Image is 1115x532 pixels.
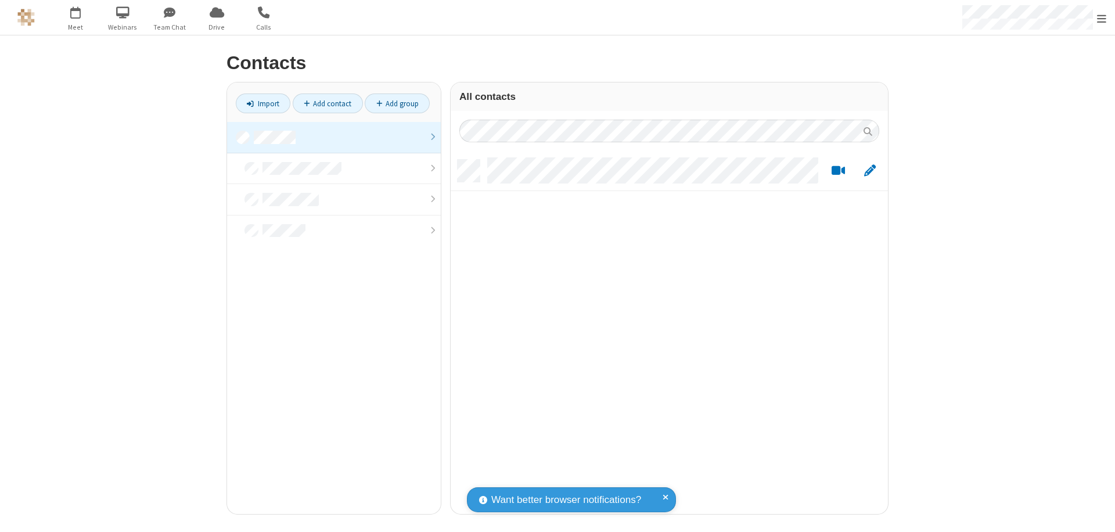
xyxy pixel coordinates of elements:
span: Team Chat [148,22,192,33]
div: grid [451,151,888,514]
span: Drive [195,22,239,33]
span: Want better browser notifications? [491,493,641,508]
h2: Contacts [226,53,889,73]
span: Calls [242,22,286,33]
span: Meet [54,22,98,33]
span: Webinars [101,22,145,33]
img: QA Selenium DO NOT DELETE OR CHANGE [17,9,35,26]
a: Add group [365,94,430,113]
a: Add contact [293,94,363,113]
button: Edit [858,164,881,178]
h3: All contacts [459,91,879,102]
iframe: Chat [1086,502,1106,524]
button: Start a video meeting [827,164,850,178]
a: Import [236,94,290,113]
